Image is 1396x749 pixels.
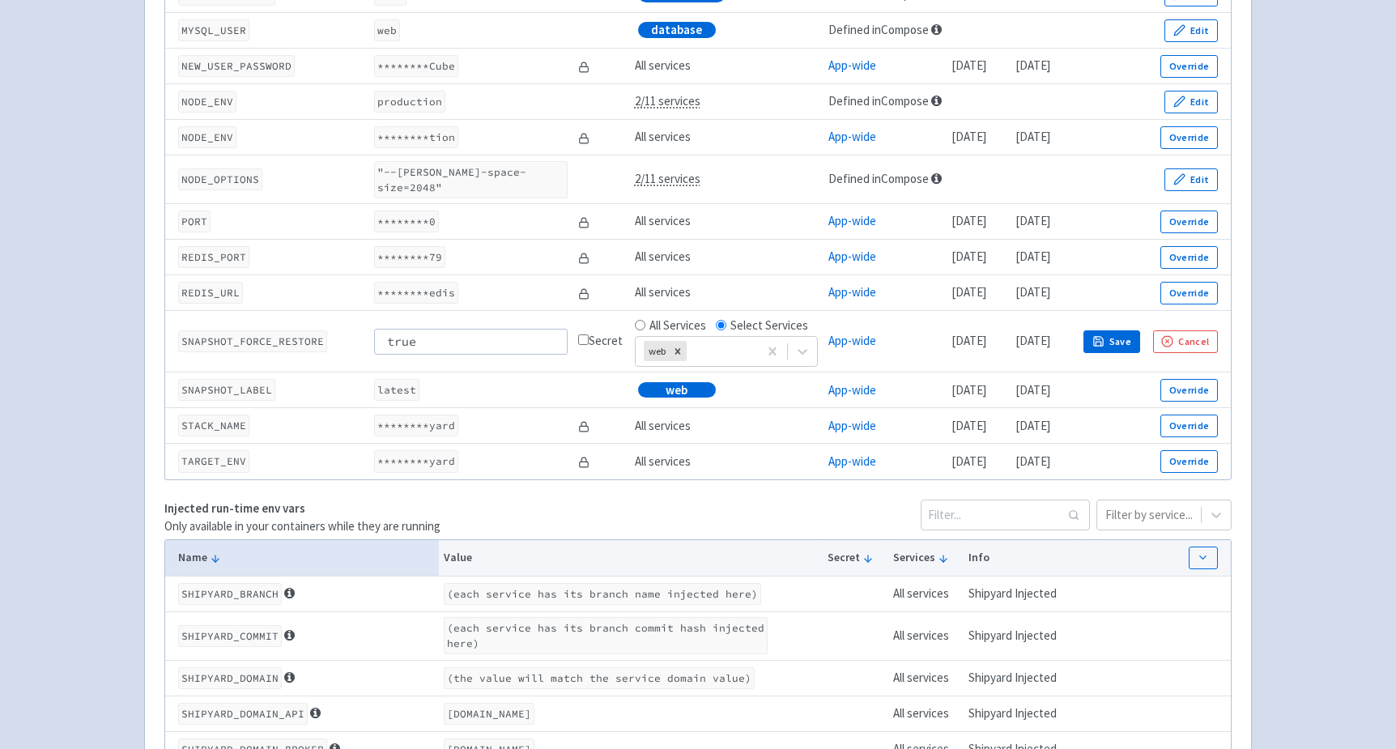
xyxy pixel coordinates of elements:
a: App-wide [828,382,876,398]
time: [DATE] [1015,453,1050,469]
button: Edit [1164,168,1218,191]
th: Value [439,540,823,577]
time: [DATE] [951,333,986,348]
button: Edit [1164,91,1218,113]
time: [DATE] [951,284,986,300]
code: production [374,91,445,113]
td: Shipyard Injected [964,696,1077,731]
strong: Injected run-time env vars [164,500,305,516]
time: [DATE] [951,57,986,73]
code: NODE_ENV [178,126,236,148]
td: All services [629,408,823,444]
td: All services [629,275,823,311]
button: Override [1160,126,1218,149]
time: [DATE] [1015,129,1050,144]
button: Override [1160,55,1218,78]
time: [DATE] [951,418,986,433]
td: All services [629,240,823,275]
input: Filter... [921,500,1090,530]
code: web [374,19,400,41]
button: Services [893,549,959,566]
td: All services [887,611,964,660]
button: Override [1160,211,1218,233]
td: All services [887,660,964,696]
code: TARGET_ENV [178,450,249,472]
time: [DATE] [951,249,986,264]
td: Shipyard Injected [964,611,1077,660]
code: "--[PERSON_NAME]-space-size=2048" [374,161,568,198]
button: Override [1160,415,1218,437]
time: [DATE] [1015,284,1050,300]
span: web [666,382,687,398]
time: [DATE] [1015,249,1050,264]
code: [DOMAIN_NAME] [444,703,534,725]
time: [DATE] [1015,418,1050,433]
label: Select Services [730,317,808,335]
code: SNAPSHOT_LABEL [178,379,275,401]
span: 2/11 services [635,171,700,186]
code: NEW_USER_PASSWORD [178,55,295,77]
time: [DATE] [1015,382,1050,398]
button: Override [1160,379,1218,402]
td: All services [629,444,823,479]
th: Info [964,540,1077,577]
td: All services [887,576,964,611]
time: [DATE] [1015,57,1050,73]
code: (each service has its branch commit hash injected here) [444,617,768,654]
span: 2/11 services [635,93,700,109]
label: All Services [649,317,706,335]
button: Name [178,549,434,566]
code: REDIS_URL [178,282,243,304]
code: STACK_NAME [178,415,249,436]
time: [DATE] [1015,333,1050,348]
button: Override [1160,246,1218,269]
time: [DATE] [951,453,986,469]
code: (the value will match the service domain value) [444,667,755,689]
a: App-wide [828,418,876,433]
time: [DATE] [951,129,986,144]
code: REDIS_PORT [178,246,249,268]
time: [DATE] [1015,213,1050,228]
button: Secret [828,549,882,566]
a: Defined in Compose [828,171,929,186]
code: NODE_OPTIONS [178,168,262,190]
code: SHIPYARD_COMMIT [178,625,282,647]
input: false [374,329,568,355]
a: App-wide [828,333,876,348]
a: App-wide [828,213,876,228]
code: SHIPYARD_DOMAIN_API [178,703,308,725]
a: App-wide [828,129,876,144]
button: Override [1160,450,1218,473]
a: App-wide [828,284,876,300]
a: Defined in Compose [828,93,929,109]
p: Only available in your containers while they are running [164,517,441,536]
div: Secret [578,332,624,351]
code: NODE_ENV [178,91,236,113]
time: [DATE] [951,382,986,398]
button: Save [1083,330,1140,353]
button: Override [1160,282,1218,304]
td: All services [629,49,823,84]
span: database [651,22,702,38]
code: (each service has its branch name injected here) [444,583,761,605]
code: MYSQL_USER [178,19,249,41]
td: Shipyard Injected [964,660,1077,696]
a: App-wide [828,453,876,469]
code: SHIPYARD_DOMAIN [178,667,282,689]
td: Shipyard Injected [964,576,1077,611]
a: Defined in Compose [828,22,929,37]
code: SNAPSHOT_FORCE_RESTORE [178,330,327,352]
code: PORT [178,211,211,232]
button: Cancel [1153,330,1218,353]
td: All services [629,120,823,155]
div: web [644,341,669,361]
button: Edit [1164,19,1218,42]
time: [DATE] [951,213,986,228]
td: All services [887,696,964,731]
code: SHIPYARD_BRANCH [178,583,282,605]
code: latest [374,379,419,401]
div: Remove web [669,341,687,361]
a: App-wide [828,57,876,73]
td: All services [629,204,823,240]
a: App-wide [828,249,876,264]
